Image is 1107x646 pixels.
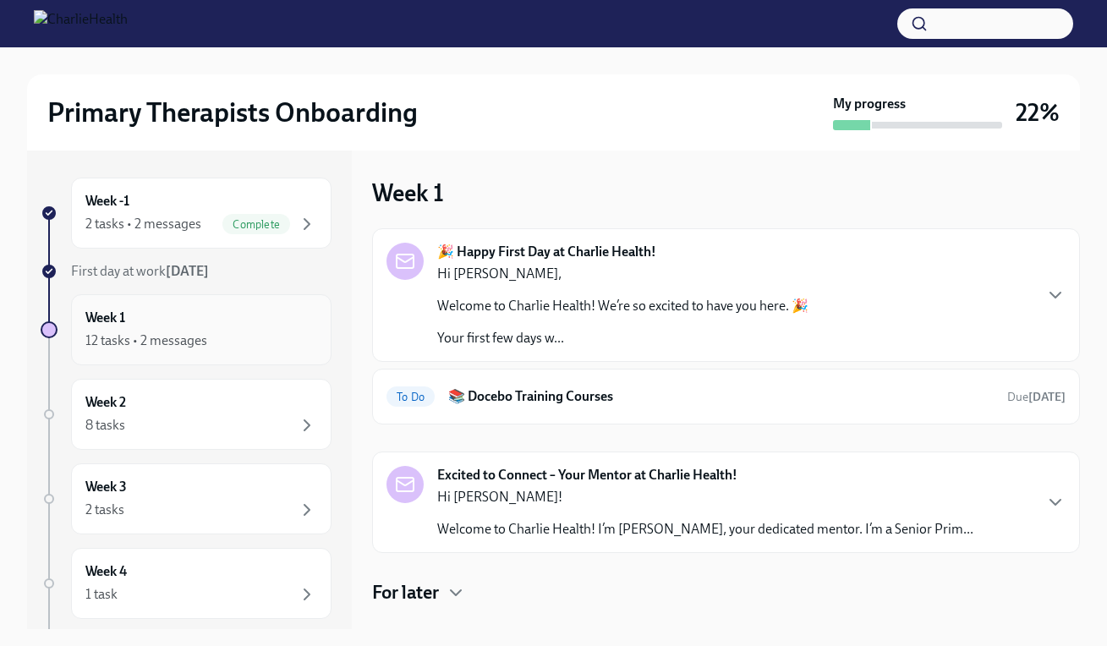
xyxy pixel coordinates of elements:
[1016,97,1060,128] h3: 22%
[1028,390,1066,404] strong: [DATE]
[372,580,1080,605] div: For later
[437,520,973,539] p: Welcome to Charlie Health! I’m [PERSON_NAME], your dedicated mentor. I’m a Senior Prim...
[437,488,973,506] p: Hi [PERSON_NAME]!
[41,379,332,450] a: Week 28 tasks
[71,263,209,279] span: First day at work
[85,585,118,604] div: 1 task
[34,10,128,37] img: CharlieHealth
[85,192,129,211] h6: Week -1
[437,466,737,484] strong: Excited to Connect – Your Mentor at Charlie Health!
[222,218,290,231] span: Complete
[85,562,127,581] h6: Week 4
[85,309,125,327] h6: Week 1
[372,580,439,605] h4: For later
[437,265,808,283] p: Hi [PERSON_NAME],
[41,262,332,281] a: First day at work[DATE]
[85,215,201,233] div: 2 tasks • 2 messages
[85,393,126,412] h6: Week 2
[437,297,808,315] p: Welcome to Charlie Health! We’re so excited to have you here. 🎉
[833,95,906,113] strong: My progress
[386,391,435,403] span: To Do
[85,478,127,496] h6: Week 3
[386,383,1066,410] a: To Do📚 Docebo Training CoursesDue[DATE]
[85,501,124,519] div: 2 tasks
[437,243,656,261] strong: 🎉 Happy First Day at Charlie Health!
[1007,389,1066,405] span: August 26th, 2025 09:00
[85,416,125,435] div: 8 tasks
[166,263,209,279] strong: [DATE]
[47,96,418,129] h2: Primary Therapists Onboarding
[372,178,444,208] h3: Week 1
[41,178,332,249] a: Week -12 tasks • 2 messagesComplete
[85,331,207,350] div: 12 tasks • 2 messages
[448,387,994,406] h6: 📚 Docebo Training Courses
[41,463,332,534] a: Week 32 tasks
[41,294,332,365] a: Week 112 tasks • 2 messages
[1007,390,1066,404] span: Due
[41,548,332,619] a: Week 41 task
[437,329,808,348] p: Your first few days w...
